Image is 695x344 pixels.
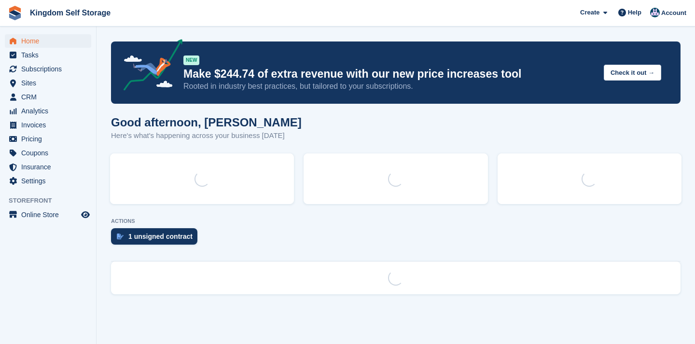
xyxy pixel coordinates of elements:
[9,196,96,206] span: Storefront
[5,208,91,221] a: menu
[111,228,202,249] a: 1 unsigned contract
[128,233,193,240] div: 1 unsigned contract
[26,5,114,21] a: Kingdom Self Storage
[21,34,79,48] span: Home
[5,62,91,76] a: menu
[580,8,599,17] span: Create
[117,234,124,239] img: contract_signature_icon-13c848040528278c33f63329250d36e43548de30e8caae1d1a13099fd9432cc5.svg
[5,104,91,118] a: menu
[5,34,91,48] a: menu
[5,160,91,174] a: menu
[183,55,199,65] div: NEW
[21,62,79,76] span: Subscriptions
[628,8,641,17] span: Help
[80,209,91,220] a: Preview store
[111,130,302,141] p: Here's what's happening across your business [DATE]
[661,8,686,18] span: Account
[21,104,79,118] span: Analytics
[183,67,596,81] p: Make $244.74 of extra revenue with our new price increases tool
[5,90,91,104] a: menu
[21,76,79,90] span: Sites
[21,90,79,104] span: CRM
[650,8,660,17] img: Bradley Werlin
[21,208,79,221] span: Online Store
[21,118,79,132] span: Invoices
[5,174,91,188] a: menu
[5,76,91,90] a: menu
[5,146,91,160] a: menu
[21,146,79,160] span: Coupons
[183,81,596,92] p: Rooted in industry best practices, but tailored to your subscriptions.
[604,65,661,81] button: Check it out →
[5,132,91,146] a: menu
[115,39,183,94] img: price-adjustments-announcement-icon-8257ccfd72463d97f412b2fc003d46551f7dbcb40ab6d574587a9cd5c0d94...
[111,116,302,129] h1: Good afternoon, [PERSON_NAME]
[111,218,681,224] p: ACTIONS
[21,132,79,146] span: Pricing
[5,118,91,132] a: menu
[8,6,22,20] img: stora-icon-8386f47178a22dfd0bd8f6a31ec36ba5ce8667c1dd55bd0f319d3a0aa187defe.svg
[21,174,79,188] span: Settings
[21,48,79,62] span: Tasks
[5,48,91,62] a: menu
[21,160,79,174] span: Insurance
